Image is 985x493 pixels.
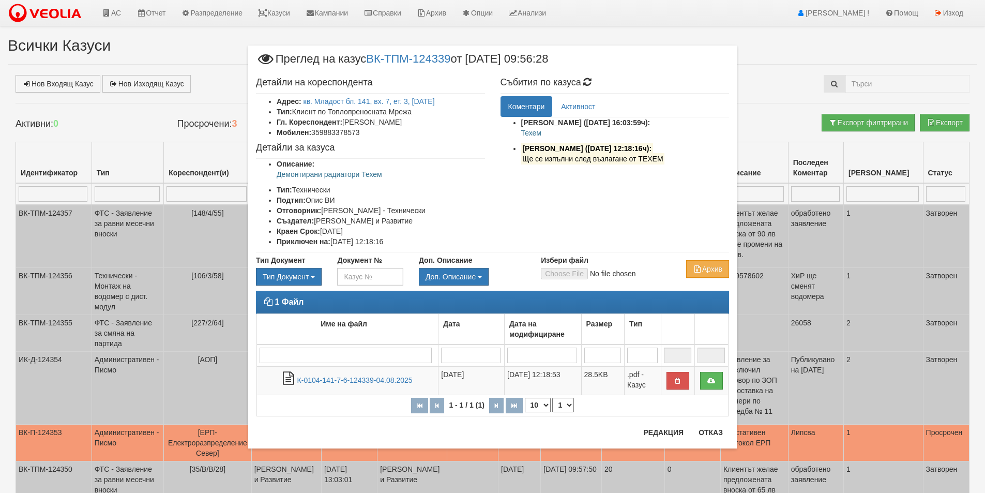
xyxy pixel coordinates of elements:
[256,53,548,72] span: Преглед на казус от [DATE] 09:56:28
[624,313,661,345] td: Тип: No sort applied, activate to apply an ascending sort
[521,153,665,165] mark: Ще се изпълни след възлагане от ТЕХЕМ
[411,398,428,413] button: Първа страница
[501,96,553,117] a: Коментари
[505,313,582,345] td: Дата на модифициране: No sort applied, activate to apply an ascending sort
[438,313,505,345] td: Дата: No sort applied, activate to apply an ascending sort
[277,160,314,168] b: Описание:
[501,78,730,88] h4: Събития по казуса
[430,398,444,413] button: Предишна страница
[297,376,413,384] a: К-0104-141-7-6-124339-04.08.2025
[256,268,322,286] div: Двоен клик, за изчистване на избраната стойност.
[521,118,650,127] strong: [PERSON_NAME] ([DATE] 16:03:59ч):
[419,268,489,286] button: Доп. Описание
[552,398,574,412] select: Страница номер
[277,107,485,117] li: Клиент по Топлопреносната Мрежа
[419,255,472,265] label: Доп. Описание
[277,185,485,195] li: Технически
[629,320,642,328] b: Тип
[489,398,504,413] button: Следваща страница
[277,217,314,225] b: Създател:
[277,216,485,226] li: [PERSON_NAME] и Развитие
[337,255,382,265] label: Документ №
[256,255,306,265] label: Тип Документ
[446,401,487,409] span: 1 - 1 / 1 (1)
[506,398,523,413] button: Последна страница
[275,297,304,306] strong: 1 Файл
[277,206,321,215] b: Отговорник:
[277,196,306,204] b: Подтип:
[257,366,729,395] tr: К-0104-141-7-6-124339-04.08.2025.pdf - Казус
[661,313,694,345] td: : No sort applied, activate to apply an ascending sort
[277,237,330,246] b: Приключен на:
[509,320,565,338] b: Дата на модифициране
[277,118,342,126] b: Гл. Кореспондент:
[277,186,292,194] b: Тип:
[366,52,450,65] a: ВК-ТПМ-124339
[686,260,729,278] button: Архив
[525,398,551,412] select: Брой редове на страница
[521,128,730,138] p: Техем
[337,268,403,286] input: Казус №
[438,366,505,395] td: [DATE]
[277,127,485,138] li: 359883378573
[277,117,485,127] li: [PERSON_NAME]
[277,227,320,235] b: Краен Срок:
[553,96,603,117] a: Активност
[277,128,311,137] b: Мобилен:
[277,169,485,180] p: Демонтирани радиатори Техем
[419,268,525,286] div: Двоен клик, за изчистване на избраната стойност.
[443,320,460,328] b: Дата
[263,273,309,281] span: Тип Документ
[277,195,485,205] li: Опис ВИ
[277,97,301,106] b: Адрес:
[256,268,322,286] button: Тип Документ
[624,366,661,395] td: .pdf - Казус
[637,424,690,441] button: Редакция
[581,366,624,395] td: 28.5KB
[256,143,485,153] h4: Детайли за казуса
[581,313,624,345] td: Размер: No sort applied, activate to apply an ascending sort
[277,236,485,247] li: [DATE] 12:18:16
[256,78,485,88] h4: Детайли на кореспондента
[541,255,588,265] label: Избери файл
[694,313,728,345] td: : No sort applied, activate to apply an ascending sort
[277,226,485,236] li: [DATE]
[586,320,612,328] b: Размер
[321,320,367,328] b: Име на файл
[277,205,485,216] li: [PERSON_NAME] - Технически
[505,366,582,395] td: [DATE] 12:18:53
[257,313,438,345] td: Име на файл: No sort applied, activate to apply an ascending sort
[692,424,729,441] button: Отказ
[521,143,730,164] li: Изпратено до кореспондента
[426,273,476,281] span: Доп. Описание
[277,108,292,116] b: Тип:
[521,143,653,154] mark: [PERSON_NAME] ([DATE] 12:18:16ч):
[304,97,435,106] a: кв. Младост бл. 141, вх. 7, ет. 3, [DATE]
